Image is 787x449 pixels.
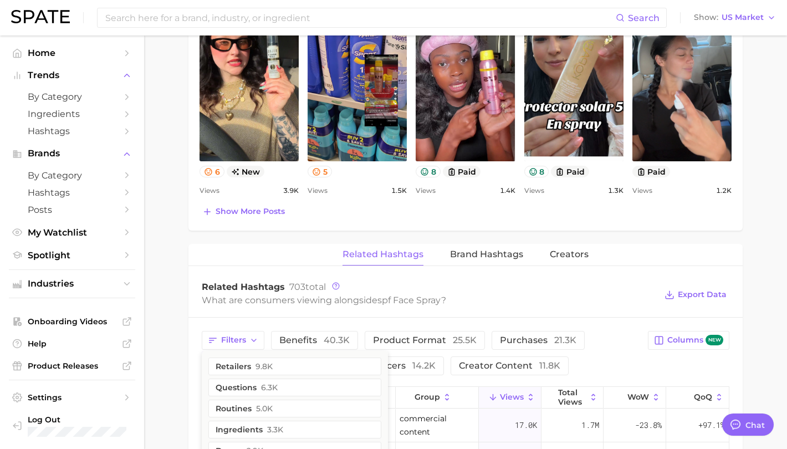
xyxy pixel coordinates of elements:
[524,166,549,177] button: 8
[667,335,723,345] span: Columns
[500,336,576,345] span: purchases
[666,387,729,409] button: QoQ
[202,409,729,442] button: spf face spray#adcommercial content17.0k1.7m-23.8%+97.1%
[200,184,219,197] span: Views
[400,412,474,438] span: commercial content
[500,392,524,401] span: Views
[289,282,305,292] span: 703
[9,247,135,264] a: Spotlight
[9,105,135,123] a: Ingredients
[412,360,436,371] span: 14.2k
[479,387,541,409] button: Views
[9,201,135,218] a: Posts
[662,287,729,303] button: Export Data
[261,383,278,392] span: 6.3k
[9,123,135,140] a: Hashtags
[581,419,599,432] span: 1.7m
[200,204,288,220] button: Show more posts
[415,392,440,401] span: group
[28,339,116,349] span: Help
[9,67,135,84] button: Trends
[9,184,135,201] a: Hashtags
[554,335,576,345] span: 21.3k
[9,358,135,374] a: Product Releases
[28,109,116,119] span: Ingredients
[208,358,381,375] button: retailers
[308,184,328,197] span: Views
[11,10,70,23] img: SPATE
[28,126,116,136] span: Hashtags
[308,166,332,177] button: 5
[632,166,671,177] button: paid
[632,184,652,197] span: Views
[459,361,560,370] span: creator content
[396,387,479,409] button: group
[604,387,666,409] button: WoW
[28,70,116,80] span: Trends
[377,295,441,305] span: spf face spray
[628,13,660,23] span: Search
[208,421,381,438] button: ingredients
[539,360,560,371] span: 11.8k
[698,419,725,432] span: +97.1%
[716,184,732,197] span: 1.2k
[9,313,135,330] a: Onboarding Videos
[416,166,441,177] button: 8
[28,317,116,326] span: Onboarding Videos
[28,279,116,289] span: Industries
[221,335,246,345] span: Filters
[255,362,273,371] span: 9.8k
[216,207,285,216] span: Show more posts
[9,275,135,292] button: Industries
[9,145,135,162] button: Brands
[283,184,299,197] span: 3.9k
[648,331,729,350] button: Columnsnew
[28,361,116,371] span: Product Releases
[343,249,423,259] span: Related Hashtags
[416,184,436,197] span: Views
[694,14,718,21] span: Show
[9,167,135,184] a: by Category
[691,11,779,25] button: ShowUS Market
[28,205,116,215] span: Posts
[722,14,764,21] span: US Market
[28,170,116,181] span: by Category
[200,166,224,177] button: 6
[391,184,407,197] span: 1.5k
[373,336,477,345] span: product format
[28,392,116,402] span: Settings
[202,282,285,292] span: Related Hashtags
[9,389,135,406] a: Settings
[279,336,350,345] span: benefits
[9,411,135,440] a: Log out. Currently logged in with e-mail jkno@cosmax.com.
[267,425,283,434] span: 3.3k
[694,392,712,401] span: QoQ
[541,387,604,409] button: Total Views
[515,419,537,432] span: 17.0k
[678,290,727,299] span: Export Data
[453,335,477,345] span: 25.5k
[202,293,656,308] div: What are consumers viewing alongside ?
[28,227,116,238] span: My Watchlist
[256,404,273,413] span: 5.0k
[550,249,589,259] span: Creators
[208,379,381,396] button: questions
[28,48,116,58] span: Home
[9,224,135,241] a: My Watchlist
[500,184,515,197] span: 1.4k
[524,184,544,197] span: Views
[324,335,350,345] span: 40.3k
[289,282,326,292] span: total
[104,8,616,27] input: Search here for a brand, industry, or ingredient
[28,91,116,102] span: by Category
[208,400,381,417] button: routines
[551,166,589,177] button: paid
[627,392,649,401] span: WoW
[9,88,135,105] a: by Category
[202,331,264,350] button: Filters
[608,184,624,197] span: 1.3k
[28,415,126,425] span: Log Out
[227,166,265,177] span: new
[706,335,723,345] span: new
[28,149,116,159] span: Brands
